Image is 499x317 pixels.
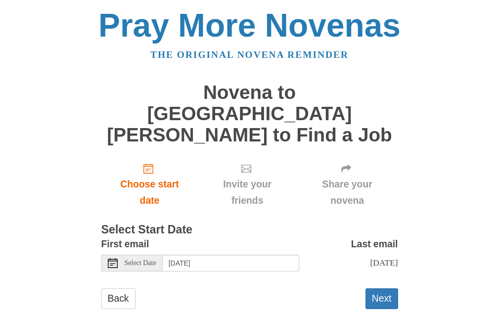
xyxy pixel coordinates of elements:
[101,155,198,214] a: Choose start date
[351,236,398,252] label: Last email
[307,176,388,209] span: Share your novena
[101,236,149,252] label: First email
[101,224,398,236] h3: Select Start Date
[150,49,349,60] a: The original novena reminder
[111,176,188,209] span: Choose start date
[297,155,398,214] div: Click "Next" to confirm your start date first.
[208,176,286,209] span: Invite your friends
[198,155,296,214] div: Click "Next" to confirm your start date first.
[365,288,398,309] button: Next
[101,82,398,145] h1: Novena to [GEOGRAPHIC_DATA][PERSON_NAME] to Find a Job
[101,288,136,309] a: Back
[125,260,156,267] span: Select Date
[98,7,401,44] a: Pray More Novenas
[370,258,398,268] span: [DATE]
